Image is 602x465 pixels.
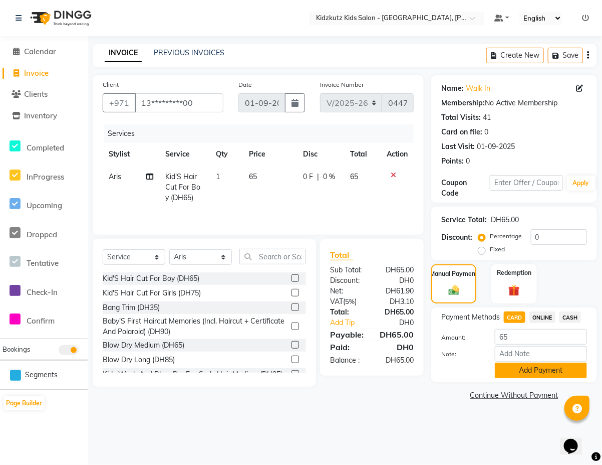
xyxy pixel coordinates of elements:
div: DH0 [372,275,422,286]
span: Confirm [27,316,55,326]
div: Kid'S Hair Cut For Boy (DH65) [103,273,199,284]
label: Date [238,80,252,89]
a: Invoice [3,68,85,79]
span: InProgress [27,172,64,182]
img: _cash.svg [445,284,463,297]
label: Manual Payment [430,269,478,278]
img: logo [26,4,94,32]
div: DH65.00 [491,215,519,225]
span: | [317,172,319,182]
span: Dropped [27,230,57,239]
input: Search or Scan [239,249,306,264]
a: Walk In [466,83,490,94]
div: Kids Wash And Blow Dry For Curly Hair Medium (DH95) [103,369,282,380]
div: Balance : [323,355,372,366]
th: Service [160,143,210,166]
button: Save [548,48,583,63]
span: 0 % [323,172,335,182]
div: DH65.00 [372,355,422,366]
div: Points: [441,156,464,167]
a: PREVIOUS INVOICES [154,48,224,57]
label: Invoice Number [320,80,364,89]
span: Aris [109,172,121,181]
div: Total Visits: [441,112,481,123]
div: DH65.00 [372,329,422,341]
div: Kid'S Hair Cut For Girls (DH75) [103,288,201,298]
button: Create New [486,48,544,63]
span: Completed [27,143,64,152]
input: Search by Name/Mobile/Email/Code [135,93,223,112]
label: Redemption [497,268,531,277]
span: Check-In [27,287,58,297]
div: 01-09-2025 [477,141,515,152]
th: Disc [297,143,344,166]
a: INVOICE [105,44,142,62]
label: Client [103,80,119,89]
button: +971 [103,93,136,112]
div: Discount: [441,232,472,243]
span: Segments [25,370,58,380]
div: 41 [483,112,491,123]
iframe: chat widget [560,425,592,455]
span: 0 F [303,172,313,182]
div: DH65.00 [372,307,422,318]
div: Total: [323,307,372,318]
span: Inventory [24,111,57,120]
div: Name: [441,83,464,94]
th: Price [243,143,297,166]
div: DH3.10 [372,296,422,307]
label: Fixed [490,245,505,254]
button: Page Builder [4,396,45,410]
a: Clients [3,89,85,100]
input: Amount [495,329,587,345]
th: Stylist [103,143,160,166]
div: DH0 [380,318,421,328]
div: DH61.90 [372,286,422,296]
div: Card on file: [441,127,482,137]
span: Invoice [24,68,49,78]
span: Clients [24,89,48,99]
label: Amount: [434,333,487,342]
th: Qty [210,143,243,166]
th: Action [381,143,414,166]
label: Note: [434,350,487,359]
span: Kid'S Hair Cut For Boy (DH65) [166,172,201,202]
span: CARD [504,312,525,323]
div: 0 [484,127,488,137]
button: Apply [567,176,595,191]
div: Services [104,124,421,143]
span: VAT [330,297,343,306]
span: CASH [559,312,581,323]
input: Add Note [495,346,587,362]
div: 0 [466,156,470,167]
span: Bookings [3,345,30,353]
span: 65 [249,172,257,181]
div: Coupon Code [441,178,490,199]
span: Tentative [27,258,59,268]
label: Percentage [490,232,522,241]
img: _gift.svg [505,283,524,298]
div: Payable: [323,329,372,341]
div: Discount: [323,275,372,286]
span: Upcoming [27,201,62,210]
div: Baby'S First Haircut Memories (Incl. Haircut + Certificate And Polaroid) (DH90) [103,316,287,337]
a: Inventory [3,110,85,122]
span: 1 [216,172,220,181]
span: Payment Methods [441,312,500,323]
div: Paid: [323,341,372,353]
span: Total [330,250,353,260]
div: ( ) [323,296,372,307]
a: Continue Without Payment [433,390,595,401]
div: Blow Dry Long (DH85) [103,355,175,365]
input: Enter Offer / Coupon Code [490,175,562,191]
div: Last Visit: [441,141,475,152]
span: 5% [345,297,355,305]
div: Service Total: [441,215,487,225]
div: Membership: [441,98,485,108]
span: 65 [350,172,358,181]
button: Add Payment [495,363,587,378]
div: No Active Membership [441,98,587,108]
div: DH0 [372,341,422,353]
div: Sub Total: [323,265,372,275]
span: Calendar [24,47,56,56]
